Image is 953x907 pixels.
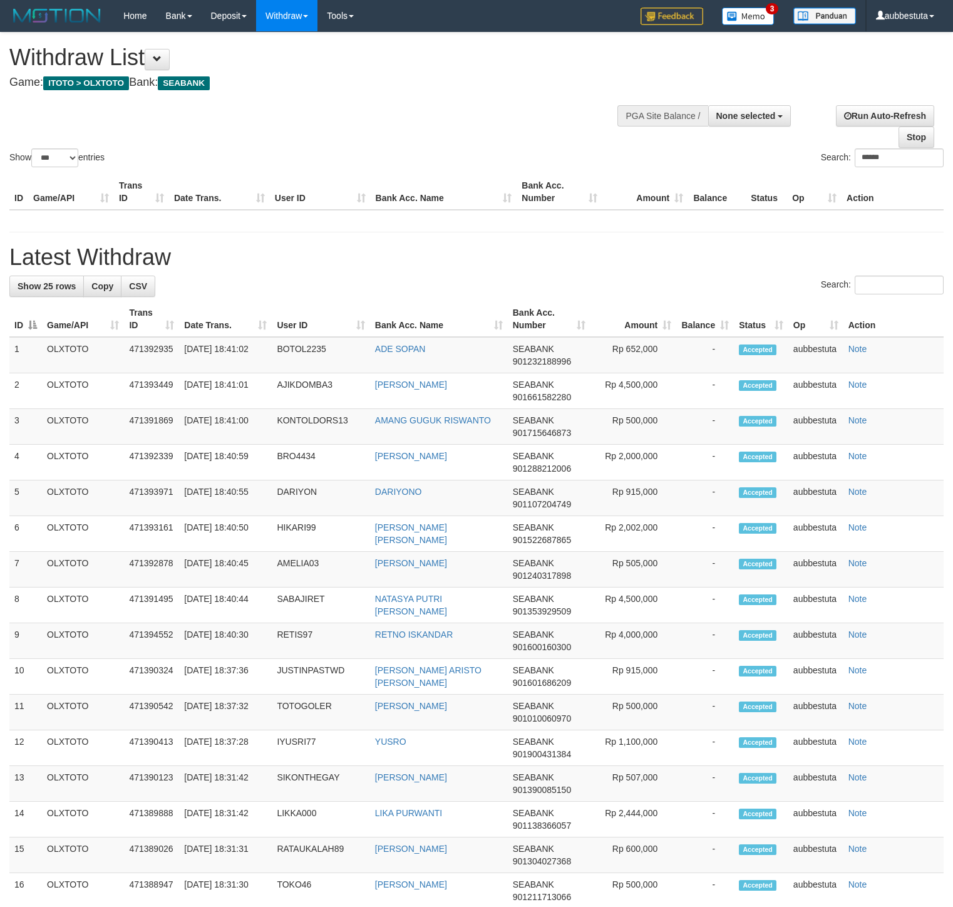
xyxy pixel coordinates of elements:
td: [DATE] 18:37:28 [179,730,272,766]
span: Accepted [739,452,776,462]
td: 471391495 [124,588,179,623]
a: Note [848,701,867,711]
th: Bank Acc. Number: activate to sort column ascending [508,301,591,337]
td: [DATE] 18:40:59 [179,445,272,480]
td: 471393449 [124,373,179,409]
span: SEABANK [513,808,554,818]
td: aubbestuta [788,623,843,659]
td: Rp 915,000 [590,659,676,695]
a: Note [848,737,867,747]
td: 8 [9,588,42,623]
span: Copy 901010060970 to clipboard [513,713,571,723]
a: NATASYA PUTRI [PERSON_NAME] [375,594,447,616]
td: 14 [9,802,42,837]
select: Showentries [31,148,78,167]
td: aubbestuta [788,730,843,766]
span: Copy 901661582280 to clipboard [513,392,571,402]
td: RATAUKALAH89 [272,837,369,873]
td: - [676,766,734,802]
span: None selected [716,111,776,121]
td: 471392339 [124,445,179,480]
span: Accepted [739,702,776,712]
td: SABAJIRET [272,588,369,623]
th: User ID: activate to sort column ascending [272,301,369,337]
a: [PERSON_NAME] [375,701,447,711]
span: SEABANK [513,344,554,354]
a: RETNO ISKANDAR [375,630,453,640]
span: Accepted [739,630,776,641]
a: ADE SOPAN [375,344,426,354]
span: Accepted [739,844,776,855]
td: 2 [9,373,42,409]
span: Copy 901240317898 to clipboard [513,571,571,581]
td: 471390123 [124,766,179,802]
td: Rp 505,000 [590,552,676,588]
td: 4 [9,445,42,480]
td: OLXTOTO [42,623,124,659]
td: IYUSRI77 [272,730,369,766]
td: - [676,695,734,730]
td: Rp 1,100,000 [590,730,676,766]
td: aubbestuta [788,480,843,516]
a: Stop [899,127,934,148]
span: SEABANK [513,558,554,568]
a: YUSRO [375,737,406,747]
span: SEABANK [513,522,554,532]
td: [DATE] 18:40:50 [179,516,272,552]
td: [DATE] 18:41:01 [179,373,272,409]
td: BRO4434 [272,445,369,480]
a: [PERSON_NAME] [375,879,447,889]
h1: Latest Withdraw [9,245,944,270]
td: - [676,730,734,766]
td: [DATE] 18:40:45 [179,552,272,588]
label: Search: [821,148,944,167]
span: Copy 901522687865 to clipboard [513,535,571,545]
td: BOTOL2235 [272,337,369,373]
td: KONTOLDORS13 [272,409,369,445]
td: 471389026 [124,837,179,873]
td: DARIYON [272,480,369,516]
td: TOTOGOLER [272,695,369,730]
td: 471391869 [124,409,179,445]
a: Note [848,415,867,425]
span: Copy 901304027368 to clipboard [513,856,571,866]
td: OLXTOTO [42,802,124,837]
th: Amount [602,174,688,210]
a: Note [848,772,867,782]
td: - [676,445,734,480]
img: Button%20Memo.svg [722,8,775,25]
span: Copy 901211713066 to clipboard [513,892,571,902]
span: SEABANK [513,415,554,425]
td: LIKKA000 [272,802,369,837]
span: Copy 901138366057 to clipboard [513,821,571,831]
td: 471394552 [124,623,179,659]
span: Accepted [739,380,776,391]
td: - [676,373,734,409]
td: aubbestuta [788,588,843,623]
button: None selected [708,105,791,127]
span: SEABANK [513,879,554,889]
td: 471393971 [124,480,179,516]
th: User ID [270,174,371,210]
td: [DATE] 18:40:44 [179,588,272,623]
td: Rp 4,500,000 [590,373,676,409]
span: SEABANK [513,451,554,461]
td: 11 [9,695,42,730]
td: - [676,516,734,552]
a: [PERSON_NAME] ARISTO [PERSON_NAME] [375,665,482,688]
input: Search: [855,148,944,167]
td: 1 [9,337,42,373]
td: OLXTOTO [42,409,124,445]
a: Note [848,844,867,854]
td: Rp 2,002,000 [590,516,676,552]
td: aubbestuta [788,837,843,873]
td: 471393161 [124,516,179,552]
td: - [676,588,734,623]
a: Note [848,380,867,390]
th: Trans ID: activate to sort column ascending [124,301,179,337]
span: Accepted [739,416,776,427]
span: Accepted [739,666,776,676]
td: OLXTOTO [42,480,124,516]
span: SEABANK [513,701,554,711]
td: aubbestuta [788,695,843,730]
